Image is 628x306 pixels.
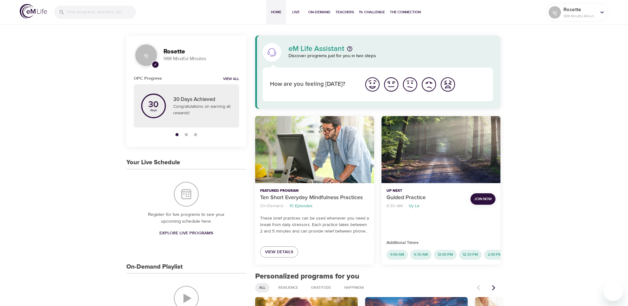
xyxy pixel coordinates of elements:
p: Up Next [386,188,466,194]
img: good [383,76,400,93]
div: Happiness [340,283,368,293]
span: Live [289,9,303,15]
img: worst [439,76,456,93]
div: Resilience [274,283,302,293]
h3: Your Live Schedule [126,159,180,166]
span: Teachers [335,9,354,15]
div: 12:00 PM [434,250,457,260]
p: eM Life Assistant [289,45,344,52]
span: View Details [265,248,293,256]
p: Rosette [563,6,596,13]
p: Ten Short Everyday Mindfulness Practices [260,194,369,202]
button: I'm feeling good [382,75,401,94]
span: Join Now [474,196,492,202]
div: All [255,283,269,293]
button: Guided Practice [381,116,500,183]
a: Explore Live Programs [157,228,216,239]
input: Find programs, teachers, etc... [67,6,136,19]
a: View all notifications [223,77,239,82]
nav: breadcrumb [386,202,466,210]
p: 30 [148,100,158,109]
h3: Rosette [163,48,239,55]
h2: Personalized programs for you [255,272,501,281]
h6: OPC Progress [134,75,162,82]
span: On-Demand [308,9,331,15]
p: Featured Program [260,188,369,194]
div: Gratitude [307,283,335,293]
div: 9:00 AM [386,250,408,260]
p: 988 Mindful Minutes [563,13,596,19]
img: logo [20,4,47,19]
button: Next items [487,281,500,295]
nav: breadcrumb [260,202,369,210]
p: How are you feeling [DATE]? [270,80,356,89]
div: sj [134,43,158,68]
li: · [286,202,287,210]
img: bad [420,76,437,93]
h3: On-Demand Playlist [126,263,183,270]
span: 9:00 AM [386,252,408,257]
span: Gratitude [307,285,335,290]
li: · [405,202,406,210]
a: View Details [260,246,298,258]
p: 10 Episodes [289,203,313,209]
p: These brief practices can be used whenever you need a break from daily stressors. Each practice t... [260,215,369,235]
p: 8:30 AM [386,203,403,209]
button: I'm feeling ok [401,75,419,94]
button: I'm feeling worst [438,75,457,94]
p: Additional Times [386,240,495,246]
span: 9:30 AM [410,252,432,257]
span: The Connection [390,9,421,15]
button: Ten Short Everyday Mindfulness Practices [255,116,374,183]
span: Explore Live Programs [159,229,213,237]
p: Guided Practice [386,194,466,202]
img: great [364,76,381,93]
span: 1% Challenge [359,9,385,15]
p: Congratulations on earning all rewards! [173,103,232,116]
span: 12:30 PM [459,252,482,257]
div: sj [549,6,561,19]
p: Register for live programs to see your upcoming schedule here. [139,211,234,225]
p: days [148,109,158,111]
span: 2:00 PM [484,252,505,257]
button: I'm feeling great [363,75,382,94]
span: All [255,285,269,290]
div: 2:00 PM [484,250,505,260]
button: Join Now [470,193,495,205]
img: eM Life Assistant [267,47,277,57]
span: Home [269,9,284,15]
p: Vy Le [409,203,419,209]
iframe: Button to launch messaging window [603,281,623,301]
span: Happiness [340,285,368,290]
p: 988 Mindful Minutes [163,55,239,62]
p: 30 Days Achieved [173,96,232,104]
span: 12:00 PM [434,252,457,257]
p: On-Demand [260,203,283,209]
div: 12:30 PM [459,250,482,260]
span: Resilience [275,285,302,290]
button: I'm feeling bad [419,75,438,94]
img: ok [402,76,419,93]
p: Discover programs just for you in two steps [289,52,493,60]
div: 9:30 AM [410,250,432,260]
img: Your Live Schedule [174,182,199,207]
